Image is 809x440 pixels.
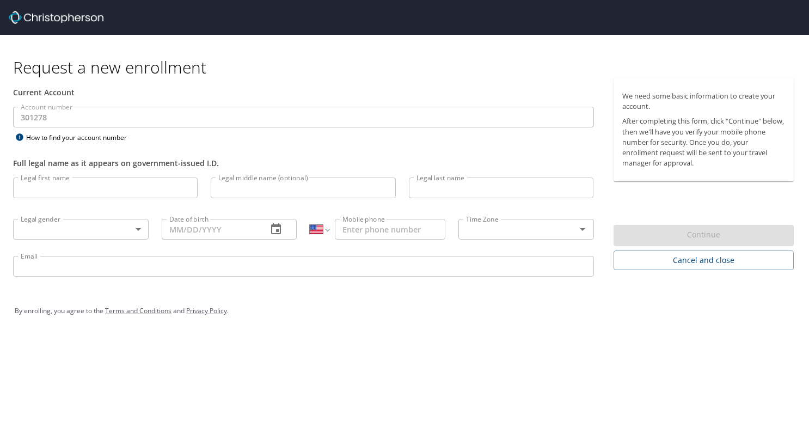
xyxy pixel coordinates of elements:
[622,116,786,168] p: After completing this form, click "Continue" below, then we'll have you verify your mobile phone ...
[622,254,786,267] span: Cancel and close
[9,11,103,24] img: cbt logo
[105,306,171,315] a: Terms and Conditions
[13,87,594,98] div: Current Account
[186,306,227,315] a: Privacy Policy
[162,219,259,240] input: MM/DD/YYYY
[13,57,802,78] h1: Request a new enrollment
[15,297,794,325] div: By enrolling, you agree to the and .
[13,219,149,240] div: ​
[614,250,794,271] button: Cancel and close
[335,219,445,240] input: Enter phone number
[575,222,590,237] button: Open
[13,157,594,169] div: Full legal name as it appears on government-issued I.D.
[13,131,149,144] div: How to find your account number
[622,91,786,112] p: We need some basic information to create your account.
